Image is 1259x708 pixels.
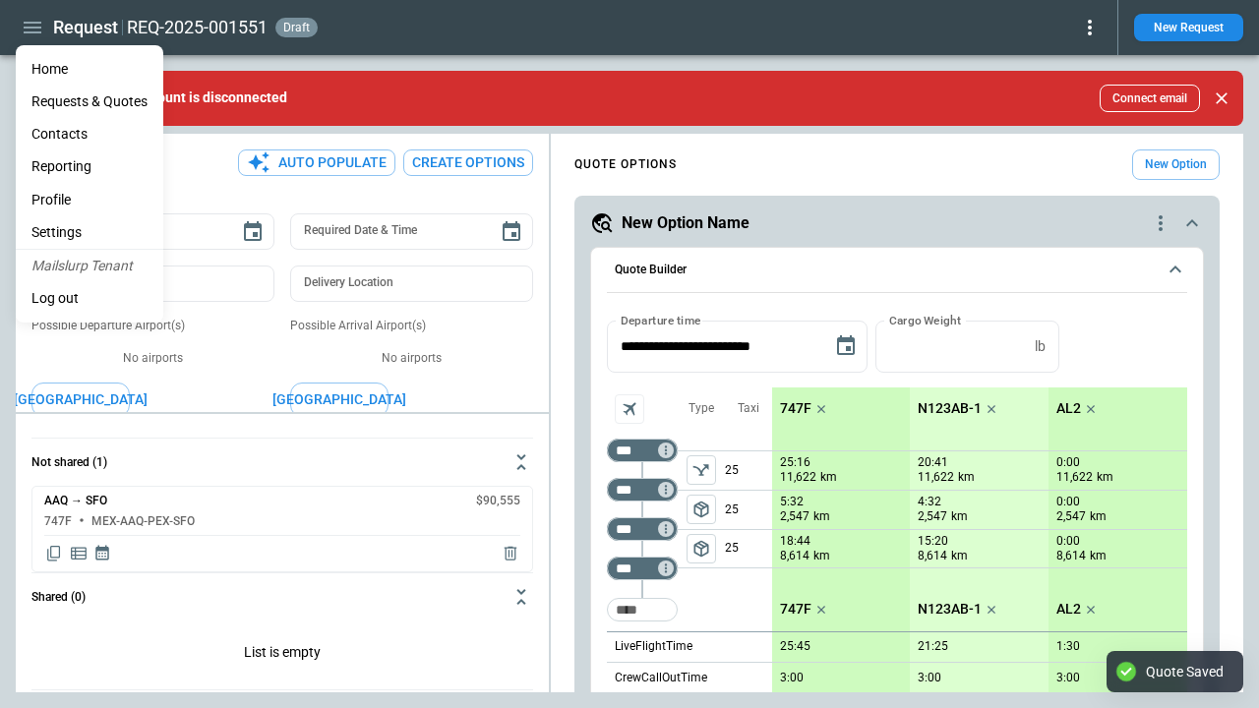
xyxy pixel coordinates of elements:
[16,118,163,150] a: Contacts
[16,250,163,282] li: Mailslurp Tenant
[16,216,163,249] a: Settings
[16,86,163,118] a: Requests & Quotes
[16,53,163,86] a: Home
[16,184,163,216] a: Profile
[16,150,163,183] a: Reporting
[16,282,163,315] li: Log out
[1146,663,1224,680] div: Quote Saved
